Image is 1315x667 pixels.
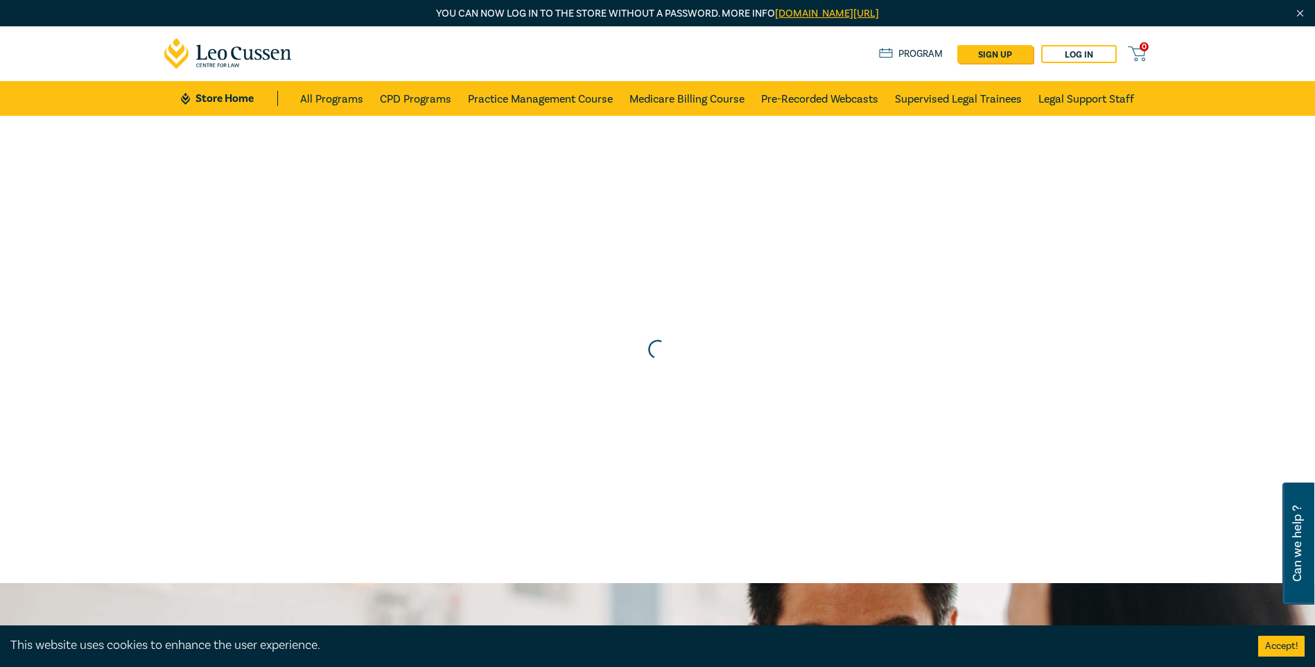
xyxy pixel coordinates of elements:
[181,91,277,106] a: Store Home
[10,636,1237,655] div: This website uses cookies to enhance the user experience.
[775,7,879,20] a: [DOMAIN_NAME][URL]
[380,81,451,116] a: CPD Programs
[1041,45,1117,63] a: Log in
[761,81,878,116] a: Pre-Recorded Webcasts
[164,6,1151,21] p: You can now log in to the store without a password. More info
[300,81,363,116] a: All Programs
[1291,491,1304,596] span: Can we help ?
[957,45,1033,63] a: sign up
[1294,8,1306,19] img: Close
[879,46,943,62] a: Program
[1140,42,1149,51] span: 0
[895,81,1022,116] a: Supervised Legal Trainees
[1258,636,1305,657] button: Accept cookies
[1038,81,1134,116] a: Legal Support Staff
[468,81,613,116] a: Practice Management Course
[629,81,744,116] a: Medicare Billing Course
